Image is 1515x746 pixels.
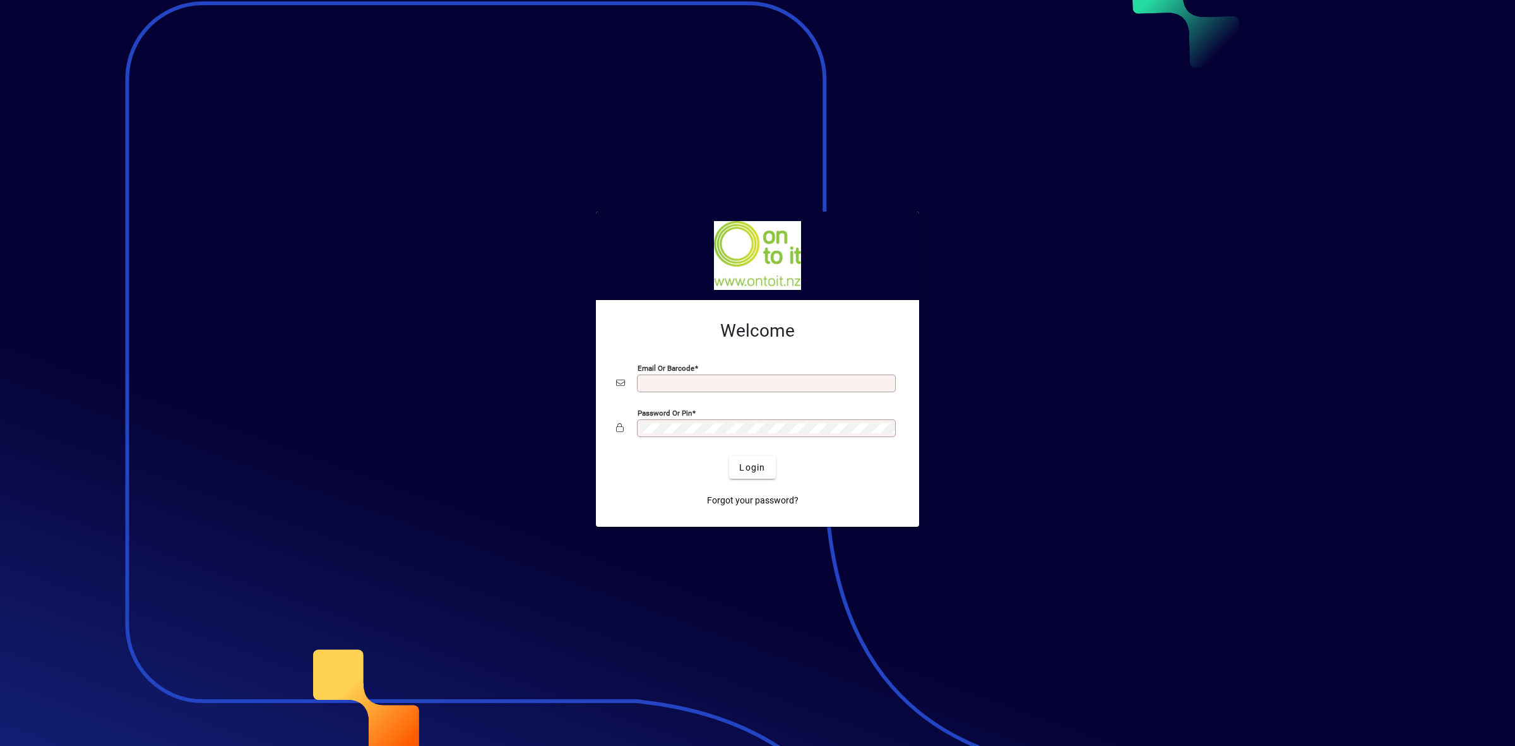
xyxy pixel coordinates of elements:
[638,409,692,418] mat-label: Password or Pin
[702,489,804,512] a: Forgot your password?
[638,364,694,373] mat-label: Email or Barcode
[616,320,899,342] h2: Welcome
[739,461,765,474] span: Login
[729,456,775,479] button: Login
[707,494,799,507] span: Forgot your password?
